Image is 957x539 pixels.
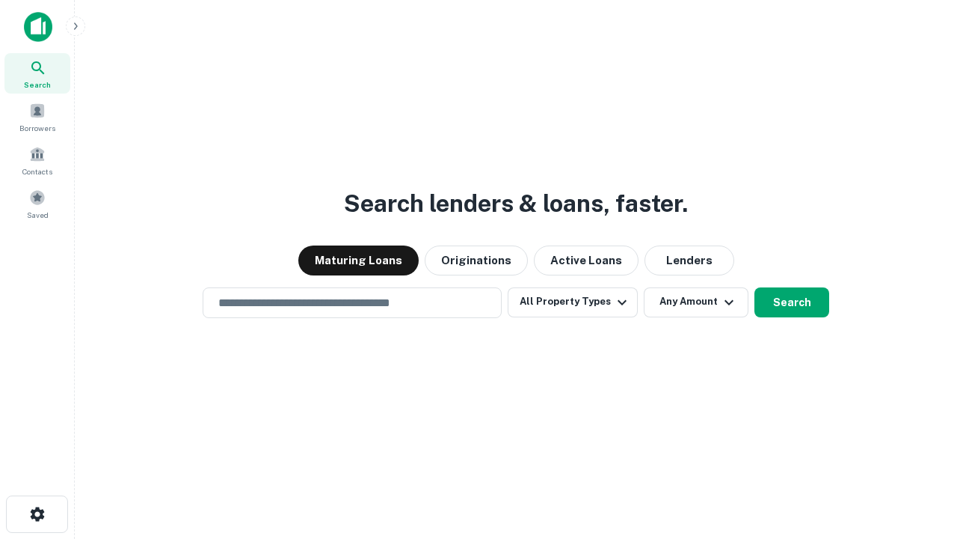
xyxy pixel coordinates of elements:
[644,287,748,317] button: Any Amount
[4,97,70,137] a: Borrowers
[882,419,957,491] iframe: Chat Widget
[4,53,70,94] a: Search
[24,79,51,91] span: Search
[508,287,638,317] button: All Property Types
[19,122,55,134] span: Borrowers
[534,246,638,275] button: Active Loans
[644,246,734,275] button: Lenders
[425,246,528,275] button: Originations
[22,165,52,177] span: Contacts
[4,140,70,180] a: Contacts
[344,186,688,222] h3: Search lenders & loans, faster.
[24,12,52,42] img: capitalize-icon.png
[754,287,829,317] button: Search
[4,183,70,224] a: Saved
[298,246,419,275] button: Maturing Loans
[27,209,49,221] span: Saved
